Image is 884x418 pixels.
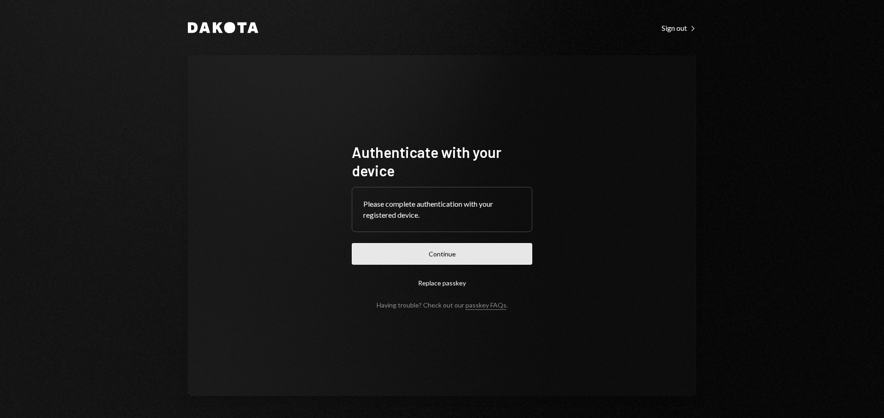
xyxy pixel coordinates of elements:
[352,272,532,294] button: Replace passkey
[377,301,508,309] div: Having trouble? Check out our .
[465,301,506,310] a: passkey FAQs
[352,143,532,180] h1: Authenticate with your device
[662,23,696,33] a: Sign out
[363,198,521,221] div: Please complete authentication with your registered device.
[352,243,532,265] button: Continue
